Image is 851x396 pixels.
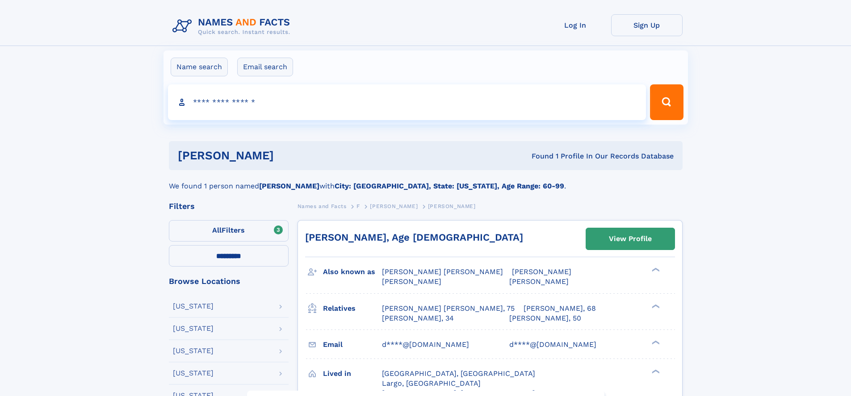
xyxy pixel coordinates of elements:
[370,200,418,212] a: [PERSON_NAME]
[171,58,228,76] label: Name search
[169,220,289,242] label: Filters
[382,267,503,276] span: [PERSON_NAME] [PERSON_NAME]
[650,267,660,273] div: ❯
[650,303,660,309] div: ❯
[382,313,454,323] a: [PERSON_NAME], 34
[169,202,289,210] div: Filters
[178,150,403,161] h1: [PERSON_NAME]
[524,304,596,313] a: [PERSON_NAME], 68
[323,337,382,352] h3: Email
[650,84,683,120] button: Search Button
[650,368,660,374] div: ❯
[650,339,660,345] div: ❯
[509,277,569,286] span: [PERSON_NAME]
[611,14,683,36] a: Sign Up
[509,313,581,323] a: [PERSON_NAME], 50
[212,226,222,234] span: All
[609,229,652,249] div: View Profile
[259,182,319,190] b: [PERSON_NAME]
[169,277,289,285] div: Browse Locations
[370,203,418,209] span: [PERSON_NAME]
[173,303,214,310] div: [US_STATE]
[323,264,382,279] h3: Also known as
[305,232,523,243] a: [PERSON_NAME], Age [DEMOGRAPHIC_DATA]
[173,325,214,332] div: [US_STATE]
[586,228,675,250] a: View Profile
[382,369,535,378] span: [GEOGRAPHIC_DATA], [GEOGRAPHIC_DATA]
[402,151,674,161] div: Found 1 Profile In Our Records Database
[335,182,564,190] b: City: [GEOGRAPHIC_DATA], State: [US_STATE], Age Range: 60-99
[169,170,683,192] div: We found 1 person named with .
[323,301,382,316] h3: Relatives
[173,347,214,354] div: [US_STATE]
[382,304,515,313] a: [PERSON_NAME] [PERSON_NAME], 75
[356,200,360,212] a: F
[540,14,611,36] a: Log In
[428,203,476,209] span: [PERSON_NAME]
[356,203,360,209] span: F
[323,366,382,381] h3: Lived in
[169,14,298,38] img: Logo Names and Facts
[168,84,646,120] input: search input
[382,277,441,286] span: [PERSON_NAME]
[382,379,481,388] span: Largo, [GEOGRAPHIC_DATA]
[512,267,571,276] span: [PERSON_NAME]
[298,200,347,212] a: Names and Facts
[173,370,214,377] div: [US_STATE]
[237,58,293,76] label: Email search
